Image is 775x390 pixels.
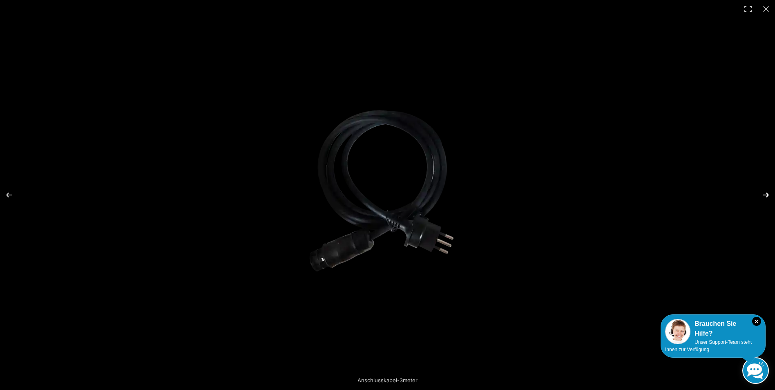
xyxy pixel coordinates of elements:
[752,317,761,326] i: Schließen
[665,319,761,338] div: Brauchen Sie Hilfe?
[302,372,473,388] div: Anschlusskabel-3meter
[665,339,752,352] span: Unser Support-Team steht Ihnen zur Verfügung
[665,319,690,344] img: Customer service
[299,77,476,313] img: Anschlusskabel-3meter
